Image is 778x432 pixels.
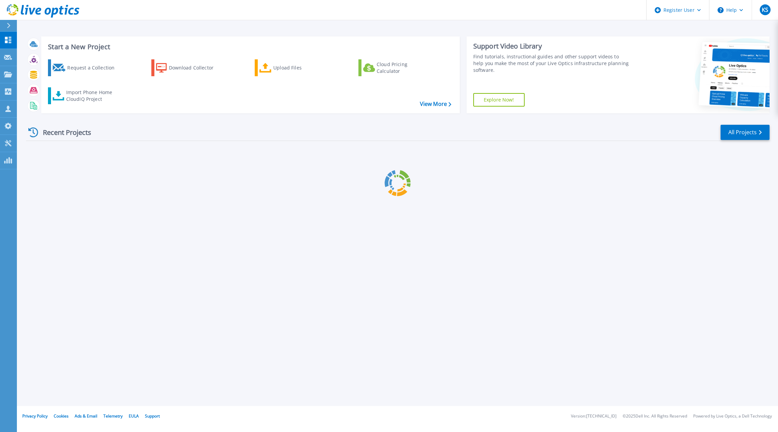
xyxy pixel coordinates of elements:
div: Download Collector [169,61,223,75]
a: Telemetry [103,413,123,419]
div: Find tutorials, instructional guides and other support videos to help you make the most of your L... [473,53,629,74]
a: Ads & Email [75,413,97,419]
a: Explore Now! [473,93,525,107]
div: Request a Collection [67,61,121,75]
div: Support Video Library [473,42,629,51]
a: EULA [129,413,139,419]
a: All Projects [721,125,770,140]
h3: Start a New Project [48,43,451,51]
a: Download Collector [151,59,227,76]
a: Privacy Policy [22,413,48,419]
a: Cookies [54,413,69,419]
li: Powered by Live Optics, a Dell Technology [693,414,772,419]
a: Upload Files [255,59,330,76]
div: Upload Files [273,61,327,75]
div: Recent Projects [26,124,100,141]
div: Cloud Pricing Calculator [377,61,431,75]
li: © 2025 Dell Inc. All Rights Reserved [623,414,687,419]
a: Request a Collection [48,59,123,76]
a: Support [145,413,160,419]
div: Import Phone Home CloudIQ Project [66,89,119,103]
span: KS [762,7,768,12]
li: Version: [TECHNICAL_ID] [571,414,617,419]
a: Cloud Pricing Calculator [358,59,434,76]
a: View More [420,101,451,107]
